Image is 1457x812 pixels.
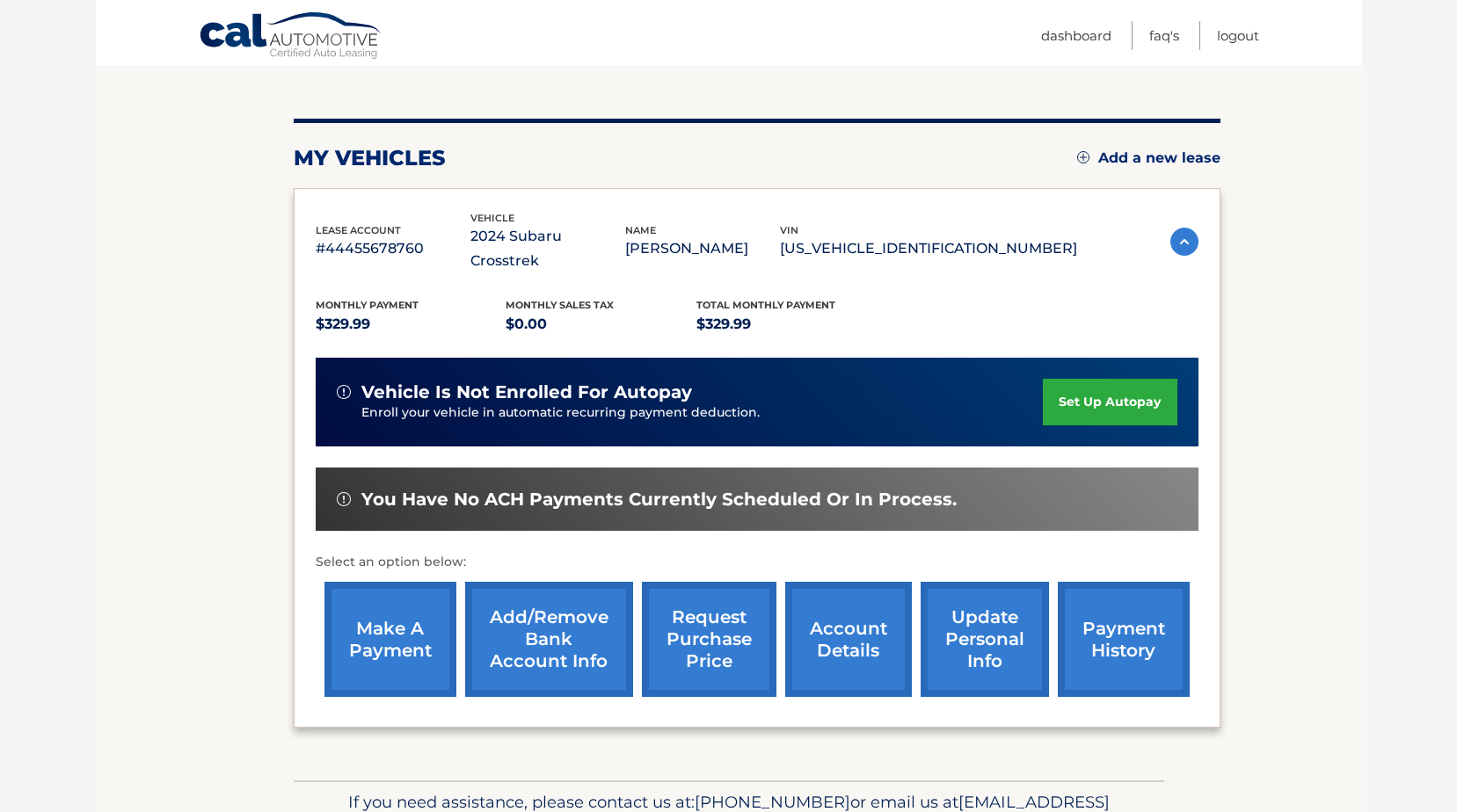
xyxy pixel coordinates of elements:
span: vehicle [470,212,514,224]
a: Dashboard [1041,21,1111,50]
span: You have no ACH payments currently scheduled or in process. [361,489,957,511]
img: accordion-active.svg [1170,228,1198,256]
img: alert-white.svg [337,492,351,506]
p: 2024 Subaru Crosstrek [470,224,625,273]
a: request purchase price [642,582,776,697]
h2: my vehicles [294,145,446,171]
span: Monthly sales Tax [506,299,614,311]
a: update personal info [921,582,1049,697]
a: Logout [1217,21,1259,50]
p: $0.00 [506,312,696,337]
p: Enroll your vehicle in automatic recurring payment deduction. [361,403,1044,423]
a: set up autopay [1043,379,1177,425]
span: name [625,224,656,236]
a: account details [785,582,912,697]
span: lease account [316,224,401,236]
a: FAQ's [1149,21,1179,50]
span: Monthly Payment [316,299,419,311]
img: add.svg [1077,151,1089,163]
a: Add a new lease [1077,149,1220,167]
span: [PHONE_NUMBER] [695,792,850,812]
img: alert-white.svg [337,385,351,399]
a: Cal Automotive [199,11,383,62]
p: $329.99 [696,312,887,337]
p: $329.99 [316,312,506,337]
a: make a payment [324,582,456,697]
p: Select an option below: [316,552,1198,573]
span: vehicle is not enrolled for autopay [361,381,692,403]
span: vin [780,224,798,236]
span: Total Monthly Payment [696,299,835,311]
p: [US_VEHICLE_IDENTIFICATION_NUMBER] [780,236,1077,261]
a: payment history [1058,582,1190,697]
a: Add/Remove bank account info [465,582,633,697]
p: [PERSON_NAME] [625,236,780,261]
p: #44455678760 [316,236,470,261]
